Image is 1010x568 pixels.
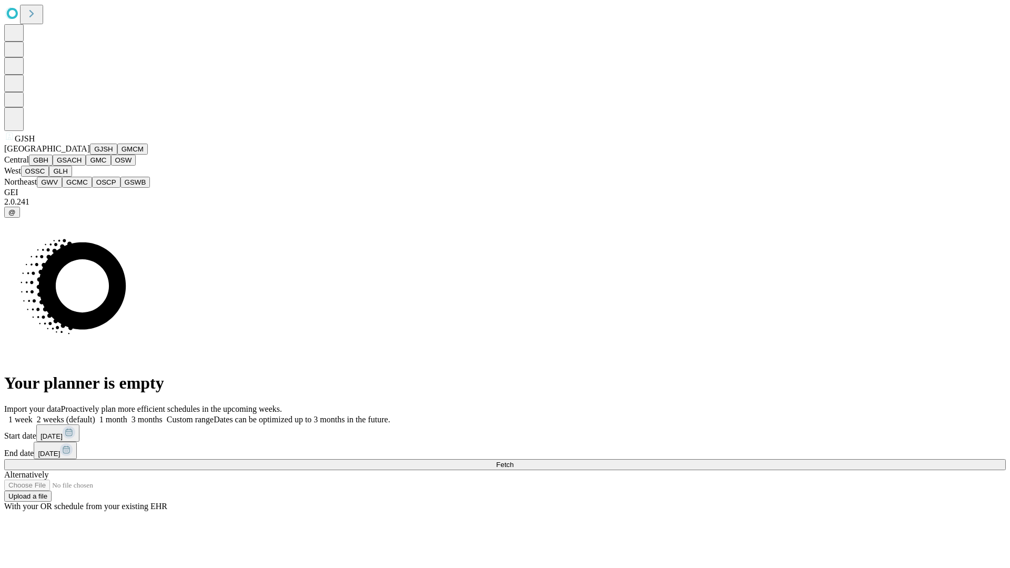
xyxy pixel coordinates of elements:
[4,404,61,413] span: Import your data
[120,177,150,188] button: GSWB
[4,491,52,502] button: Upload a file
[214,415,390,424] span: Dates can be optimized up to 3 months in the future.
[38,450,60,458] span: [DATE]
[496,461,513,469] span: Fetch
[167,415,214,424] span: Custom range
[4,144,90,153] span: [GEOGRAPHIC_DATA]
[49,166,72,177] button: GLH
[41,432,63,440] span: [DATE]
[61,404,282,413] span: Proactively plan more efficient schedules in the upcoming weeks.
[4,459,1006,470] button: Fetch
[86,155,110,166] button: GMC
[4,188,1006,197] div: GEI
[4,177,37,186] span: Northeast
[37,177,62,188] button: GWV
[4,502,167,511] span: With your OR schedule from your existing EHR
[62,177,92,188] button: GCMC
[90,144,117,155] button: GJSH
[15,134,35,143] span: GJSH
[111,155,136,166] button: OSW
[4,197,1006,207] div: 2.0.241
[4,166,21,175] span: West
[36,424,79,442] button: [DATE]
[37,415,95,424] span: 2 weeks (default)
[8,415,33,424] span: 1 week
[4,207,20,218] button: @
[4,442,1006,459] div: End date
[29,155,53,166] button: GBH
[117,144,148,155] button: GMCM
[92,177,120,188] button: OSCP
[8,208,16,216] span: @
[4,470,48,479] span: Alternatively
[4,424,1006,442] div: Start date
[34,442,77,459] button: [DATE]
[132,415,163,424] span: 3 months
[21,166,49,177] button: OSSC
[99,415,127,424] span: 1 month
[53,155,86,166] button: GSACH
[4,373,1006,393] h1: Your planner is empty
[4,155,29,164] span: Central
